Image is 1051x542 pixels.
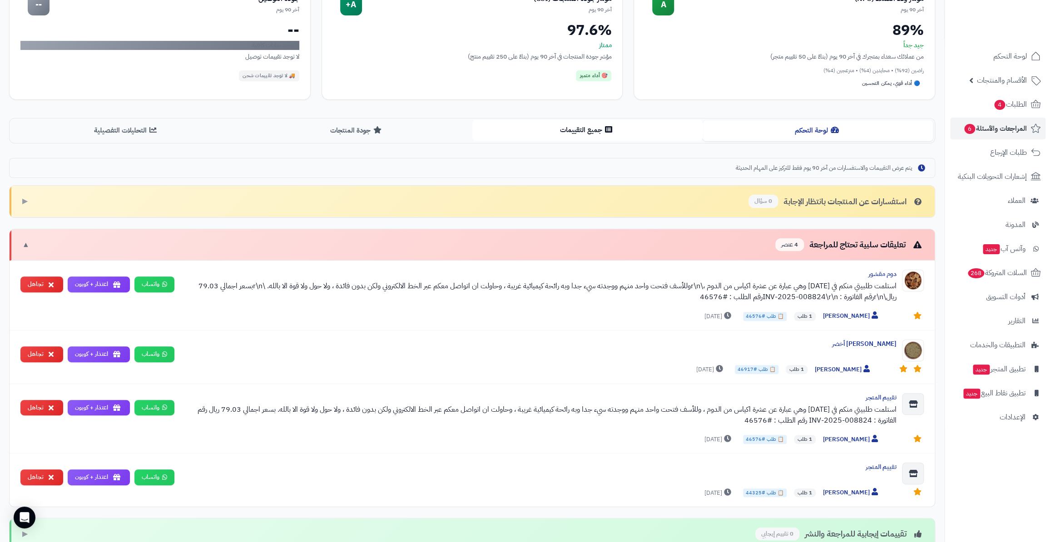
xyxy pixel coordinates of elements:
div: -- [20,23,299,37]
a: واتساب [134,346,174,362]
span: تطبيق نقاط البيع [962,387,1026,399]
span: 0 تقييم إيجابي [755,527,799,541]
div: استفسارات عن المنتجات بانتظار الإجابة [749,195,924,208]
a: الطلبات4 [950,94,1046,115]
button: التحليلات التفصيلية [11,120,242,141]
span: جديد [963,389,980,399]
span: المدونة [1006,218,1026,231]
span: 📋 طلب #46576 [743,312,787,321]
a: المدونة [950,214,1046,236]
span: 1 طلب [794,488,816,498]
span: ▼ [22,240,30,250]
div: لا توجد تقييمات توصيل [20,52,299,61]
button: جميع التقييمات [472,120,703,140]
span: ▶ [22,529,28,539]
button: تجاهل [20,469,63,485]
a: التقارير [950,310,1046,332]
span: السلات المتروكة [967,266,1027,279]
a: الإعدادات [950,406,1046,428]
span: يتم عرض التقييمات والاستفسارات من آخر 90 يوم فقط للتركيز على المهام الحديثة [736,164,912,172]
span: [DATE] [696,365,725,374]
span: الإعدادات [1000,411,1026,424]
span: [PERSON_NAME] [823,311,880,321]
div: 🚚 لا توجد تقييمات شحن [239,70,299,81]
span: [PERSON_NAME] [823,488,880,498]
span: 1 طلب [794,312,816,321]
div: 89% [645,23,924,37]
a: إشعارات التحويلات البنكية [950,166,1046,187]
span: 4 عنصر [775,238,804,251]
span: 4 [994,100,1005,110]
span: 1 طلب [794,435,816,444]
a: واتساب [134,469,174,485]
span: لوحة التحكم [993,50,1027,63]
a: أدوات التسويق [950,286,1046,308]
span: [DATE] [704,435,734,444]
span: [PERSON_NAME] [823,435,880,444]
span: طلبات الإرجاع [990,146,1027,159]
span: [PERSON_NAME] [815,365,872,374]
span: أدوات التسويق [986,291,1026,303]
img: Product [902,340,924,361]
span: 6 [964,124,975,134]
span: وآتس آب [982,242,1026,255]
div: دوم مقشور [182,270,897,279]
span: 📋 طلب #44325 [743,488,787,498]
img: Product [902,270,924,291]
span: 📋 طلب #46576 [743,435,787,444]
div: ممتاز [333,41,612,50]
a: طلبات الإرجاع [950,142,1046,163]
div: 🎯 أداء متميز [576,70,611,81]
button: تجاهل [20,346,63,362]
div: مؤشر جودة المنتجات في آخر 90 يوم (بناءً على 250 تقييم منتج) [333,52,612,61]
button: اعتذار + كوبون [68,469,130,485]
a: المراجعات والأسئلة6 [950,118,1046,139]
div: راضين (92%) • محايدين (4%) • منزعجين (4%) [645,67,924,74]
img: logo-2.png [989,25,1042,44]
a: السلات المتروكة268 [950,262,1046,284]
div: آخر 90 يوم [362,6,612,14]
span: الطلبات [993,98,1027,111]
div: لا توجد بيانات كافية [20,41,299,50]
div: تقييمات إيجابية للمراجعة والنشر [755,527,924,541]
button: جودة المنتجات [242,120,472,141]
span: جديد [973,365,990,374]
div: 🔵 أداء قوي، يمكن التحسين [858,78,924,89]
span: 1 طلب [786,365,808,374]
span: العملاء [1008,194,1026,207]
span: التقارير [1008,315,1026,327]
button: اعتذار + كوبون [68,346,130,362]
span: إشعارات التحويلات البنكية [958,170,1027,183]
a: العملاء [950,190,1046,212]
button: تجاهل [20,400,63,416]
div: استلمت طلبيتي منكم في [DATE] وهي عبارة عن عشرة اكياس من الدوم ،\r\nوللأسف فتحت واحد منهم ووجدته س... [182,281,897,302]
button: اعتذار + كوبون [68,400,130,416]
div: استلمت طلبيتي منكم في [DATE] وهي عبارة عن عشرة اكياس من الدوم ، وللأسف فتحت واحد منهم ووجدته سيء ... [182,404,897,426]
span: 0 سؤال [749,195,778,208]
a: واتساب [134,276,174,292]
span: 📋 طلب #46917 [735,365,778,374]
div: Open Intercom Messenger [14,507,35,528]
span: 268 [968,268,984,278]
div: تعليقات سلبية تحتاج للمراجعة [775,238,924,251]
div: من عملائك سعداء بمتجرك في آخر 90 يوم (بناءً على 50 تقييم متجر) [645,52,924,61]
button: لوحة التحكم [703,120,933,141]
div: تقييم المتجر [182,463,897,472]
button: اعتذار + كوبون [68,276,130,292]
a: لوحة التحكم [950,45,1046,67]
a: تطبيق نقاط البيعجديد [950,382,1046,404]
span: [DATE] [704,312,734,321]
span: تطبيق المتجر [972,363,1026,375]
div: آخر 90 يوم [50,6,299,14]
div: 97.6% [333,23,612,37]
button: تجاهل [20,276,63,292]
div: تقييم المتجر [182,393,897,402]
a: تطبيق المتجرجديد [950,358,1046,380]
a: التطبيقات والخدمات [950,334,1046,356]
div: [PERSON_NAME] أخضر [182,340,897,349]
a: واتساب [134,400,174,416]
div: آخر 90 يوم [674,6,924,14]
a: وآتس آبجديد [950,238,1046,260]
span: المراجعات والأسئلة [963,122,1027,135]
span: الأقسام والمنتجات [977,74,1027,87]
